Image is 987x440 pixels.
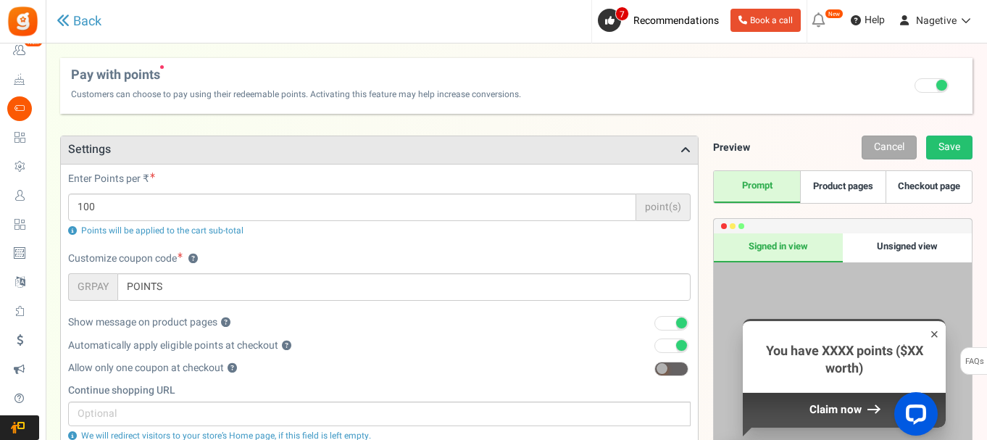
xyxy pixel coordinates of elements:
[766,341,923,378] span: You have XXXX points ($XX worth)
[71,83,521,99] span: Customers can choose to pay using their redeemable points. Activating this feature may help incre...
[71,65,521,83] span: Pay with points
[636,194,691,221] span: point(s)
[743,392,946,427] div: Claim now
[117,273,691,301] input: POINTS
[68,339,291,353] label: Automatically apply eligible points at checkout
[68,402,691,426] input: Optional
[68,172,155,186] label: Enter Points per ₹
[845,9,891,32] a: Help
[61,136,698,164] h3: Settings
[714,171,799,203] a: Prompt
[916,13,957,28] span: Nagetive
[926,136,973,159] a: Save
[24,37,43,47] em: New
[843,233,972,262] div: Unsigned view
[160,65,164,69] span: New
[861,13,885,28] span: Help
[714,233,843,262] div: Signed in view
[7,5,39,38] img: Gratisfaction
[930,325,939,344] div: ×
[886,171,971,203] a: Checkout page
[68,252,198,266] label: Customize coupon code
[713,142,750,153] h5: Preview
[68,194,636,221] input: Required
[68,361,237,375] label: Allow only one coupon at checkout
[68,273,117,301] span: GRPAY
[221,318,230,328] button: Show message on product pages
[68,383,691,398] label: Continue shopping URL
[809,402,862,418] span: Claim now
[81,224,243,237] span: Points will be applied to the cart sub-total
[649,316,691,331] label: 1
[615,7,629,21] span: 7
[598,9,725,32] a: 7 Recommendations
[68,315,230,330] label: Show message on product pages
[6,38,39,63] a: New
[862,136,917,159] a: Cancel
[188,254,198,264] button: Customize coupon code
[282,341,291,351] button: Automatically apply eligible points at checkout
[965,348,984,375] span: FAQs
[800,171,886,203] a: Product pages
[228,364,237,373] button: Allow only one coupon at checkout
[825,9,844,19] em: New
[633,13,719,28] span: Recommendations
[730,9,801,32] a: Book a call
